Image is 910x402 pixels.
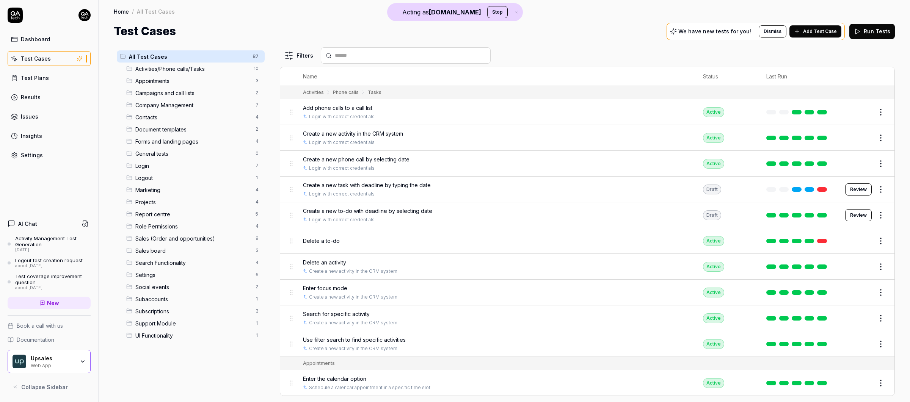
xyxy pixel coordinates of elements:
span: Projects [135,198,251,206]
a: Create a new activity in the CRM system [309,319,397,326]
div: Drag to reorderContacts4 [123,111,265,123]
div: Drag to reorderSubscriptions3 [123,305,265,317]
span: 4 [253,197,262,206]
a: Login with correct credentials [309,191,375,197]
div: Active [703,378,724,388]
button: Upsales LogoUpsalesWeb App [8,350,91,373]
span: 9 [253,234,262,243]
span: 2 [253,125,262,134]
a: Book a call with us [8,322,91,330]
button: Add Test Case [789,25,841,38]
span: 6 [253,270,262,279]
span: Collapse Sidebar [21,383,68,391]
div: Test coverage improvement question [15,273,91,286]
span: 2 [253,282,262,291]
span: 5 [253,210,262,219]
span: Book a call with us [17,322,63,330]
span: Sales board [135,247,251,255]
span: 4 [253,222,262,231]
span: Enter the calendar option [303,375,366,383]
span: Forms and landing pages [135,138,251,145]
span: 10 [251,64,262,73]
a: Documentation [8,336,91,344]
a: Test Plans [8,70,91,85]
div: Active [703,262,724,272]
div: Drag to reorderUI Functionality1 [123,329,265,341]
div: Drag to reorderSupport Module1 [123,317,265,329]
a: Issues [8,109,91,124]
div: Drag to reorderDocument templates2 [123,123,265,135]
span: Report centre [135,210,251,218]
div: Active [703,107,724,117]
div: Drag to reorderSocial events2 [123,281,265,293]
div: Drag to reorderCampaigns and call lists2 [123,87,265,99]
div: Drag to reorderLogout1 [123,172,265,184]
span: Role Permissions [135,222,251,230]
span: Add phone calls to a call list [303,104,372,112]
div: Active [703,236,724,246]
div: Drag to reorderGeneral tests0 [123,147,265,160]
div: about [DATE] [15,263,83,269]
span: Login [135,162,251,170]
tr: Create a new phone call by selecting dateLogin with correct credentialsActive [280,151,894,177]
span: 0 [253,149,262,158]
span: 4 [253,113,262,122]
div: Test Cases [21,55,51,63]
a: Schedule a calendar appointment in a specific time slot [309,384,430,391]
span: All Test Cases [129,53,248,61]
div: Dashboard [21,35,50,43]
tr: Search for specific activityCreate a new activity in the CRM systemActive [280,305,894,331]
a: Results [8,90,91,105]
tr: Create a new to-do with deadline by selecting dateLogin with correct credentialsDraftReview [280,202,894,228]
span: Settings [135,271,251,279]
span: 3 [253,307,262,316]
span: Use filter search to find specific activities [303,336,406,344]
a: Create a new activity in the CRM system [309,345,397,352]
span: Delete a to-do [303,237,340,245]
span: 1 [253,331,262,340]
span: Subscriptions [135,307,251,315]
span: UI Functionality [135,332,251,339]
tr: Enter focus modeCreate a new activity in the CRM systemActive [280,280,894,305]
div: Drag to reorderSales board3 [123,244,265,257]
button: Review [845,209,872,221]
div: Activities [303,89,324,96]
span: Logout [135,174,251,182]
a: Logout test creation requestabout [DATE] [8,257,91,269]
div: Active [703,339,724,349]
span: Document templates [135,125,251,133]
div: Appointments [303,360,335,367]
a: Login with correct credentials [309,139,375,146]
button: Run Tests [849,24,895,39]
span: Documentation [17,336,54,344]
a: Test Cases [8,51,91,66]
div: Drag to reorderRole Permissions4 [123,220,265,232]
button: Stop [487,6,508,18]
tr: Enter the calendar optionSchedule a calendar appointment in a specific time slotActive [280,370,894,396]
a: Home [114,8,129,15]
div: Drag to reorderSearch Functionality4 [123,257,265,269]
span: New [47,299,59,307]
div: / [132,8,134,15]
a: Activity Management Test Generation[DATE] [8,235,91,253]
div: Drag to reorderProjects4 [123,196,265,208]
p: We have new tests for you! [678,29,751,34]
span: Create a new activity in the CRM system [303,130,403,138]
a: Create a new activity in the CRM system [309,268,397,275]
div: Drag to reorderReport centre5 [123,208,265,220]
th: Name [295,67,695,86]
div: Drag to reorderLogin7 [123,160,265,172]
span: 87 [249,52,262,61]
span: 4 [253,185,262,194]
a: Create a new activity in the CRM system [309,294,397,300]
div: Active [703,288,724,297]
span: 7 [253,100,262,109]
span: 4 [253,258,262,267]
div: Drag to reorderAppointments3 [123,75,265,87]
button: Filters [280,48,318,63]
span: Create a new task with deadline by typing the date [303,181,431,189]
span: Enter focus mode [303,284,347,292]
div: Insights [21,132,42,140]
span: Create a new phone call by selecting date [303,155,409,163]
span: 1 [253,173,262,182]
